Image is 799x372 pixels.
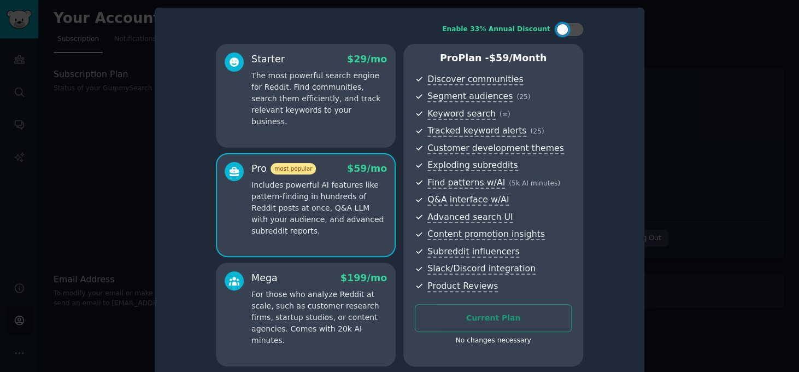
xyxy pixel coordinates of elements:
[251,179,387,237] p: Includes powerful AI features like pattern-finding in hundreds of Reddit posts at once, Q&A LLM w...
[427,125,526,137] span: Tracked keyword alerts
[500,111,510,118] span: ( ∞ )
[442,25,550,34] div: Enable 33% Annual Discount
[415,51,572,65] p: Pro Plan -
[427,91,513,102] span: Segment audiences
[427,212,513,223] span: Advanced search UI
[427,281,498,292] span: Product Reviews
[427,74,523,85] span: Discover communities
[489,53,547,63] span: $ 59 /month
[427,263,536,275] span: Slack/Discord integration
[427,143,564,154] span: Customer development themes
[516,93,530,101] span: ( 25 )
[340,272,387,283] span: $ 199 /mo
[427,246,519,258] span: Subreddit influencers
[415,336,572,346] div: No changes necessary
[427,108,496,120] span: Keyword search
[427,177,505,189] span: Find patterns w/AI
[251,289,387,346] p: For those who analyze Reddit at scale, such as customer research firms, startup studios, or conte...
[509,179,560,187] span: ( 5k AI minutes )
[251,271,278,285] div: Mega
[347,163,387,174] span: $ 59 /mo
[347,54,387,65] span: $ 29 /mo
[251,162,316,176] div: Pro
[251,53,285,66] div: Starter
[271,163,316,175] span: most popular
[251,70,387,127] p: The most powerful search engine for Reddit. Find communities, search them efficiently, and track ...
[427,160,518,171] span: Exploding subreddits
[530,127,544,135] span: ( 25 )
[427,194,509,206] span: Q&A interface w/AI
[427,229,545,240] span: Content promotion insights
